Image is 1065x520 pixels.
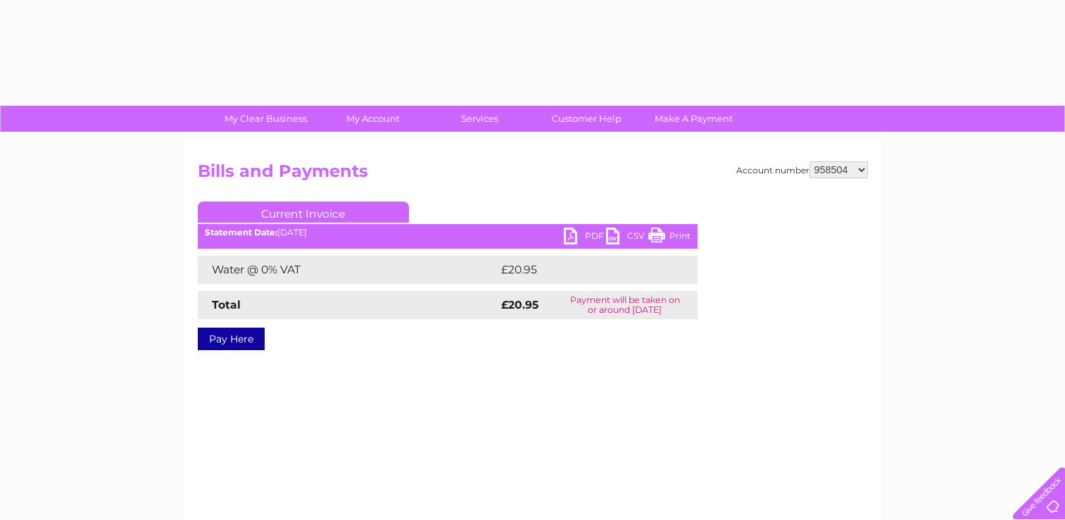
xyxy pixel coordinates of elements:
a: Pay Here [198,328,265,350]
div: Account number [736,161,868,178]
a: My Clear Business [208,106,324,132]
a: Services [422,106,538,132]
a: Customer Help [529,106,645,132]
a: Print [648,228,691,248]
a: CSV [606,228,648,248]
td: Payment will be taken on or around [DATE] [553,291,698,319]
h2: Bills and Payments [198,161,868,188]
strong: Total [212,298,241,311]
a: Make A Payment [636,106,752,132]
a: PDF [564,228,606,248]
td: Water @ 0% VAT [198,256,498,284]
a: My Account [315,106,431,132]
strong: £20.95 [501,298,538,311]
td: £20.95 [498,256,669,284]
b: Statement Date: [205,227,277,237]
a: Current Invoice [198,202,409,223]
div: [DATE] [198,228,698,237]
